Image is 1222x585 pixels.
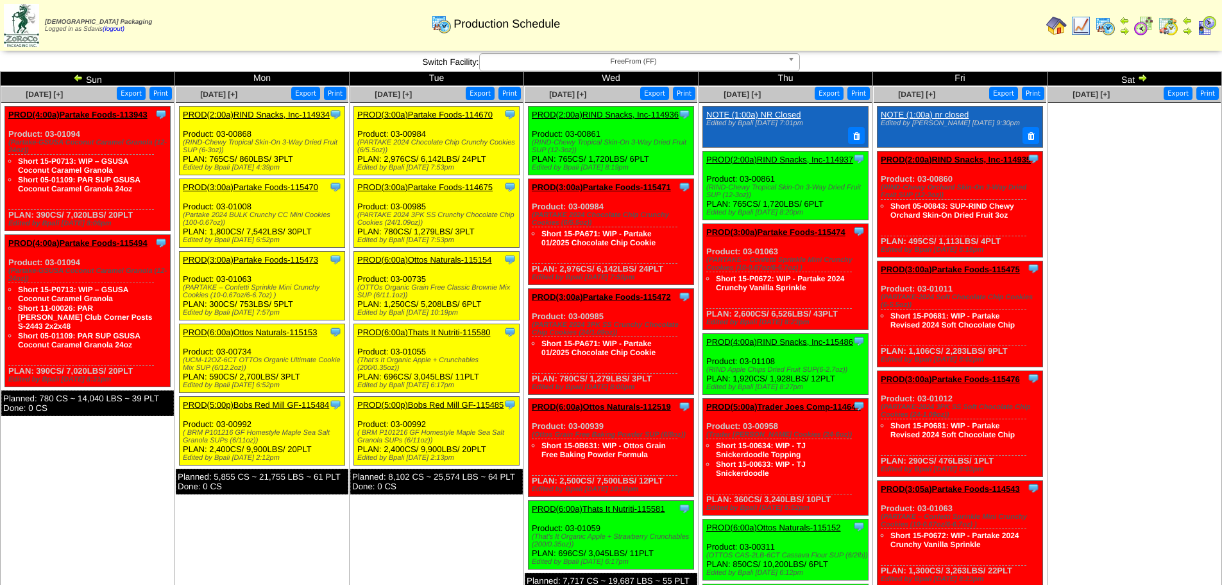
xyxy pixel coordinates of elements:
button: Export [815,87,844,100]
div: ( BRM P101216 GF Homestyle Maple Sea Salt Granola SUPs (6/11oz)) [357,429,519,444]
div: Edited by Bpali [DATE] 7:53pm [357,164,519,171]
div: Product: 03-00311 PLAN: 850CS / 10,200LBS / 6PLT [703,519,869,580]
img: arrowleft.gif [1182,15,1192,26]
div: (Partake-GSUSA Coconut Caramel Granola (12-24oz)) [8,139,170,154]
div: Edited by Bpali [DATE] 6:52pm [183,236,344,244]
img: calendarcustomer.gif [1196,15,1217,36]
div: (Ottos Grain Free Baking Powder SUP (6/8oz)) [532,431,693,439]
a: (logout) [103,26,124,33]
div: Edited by Bpali [DATE] 8:06pm [8,220,170,227]
span: [DEMOGRAPHIC_DATA] Packaging [45,19,152,26]
a: PROD(3:00a)Partake Foods-115470 [183,182,318,192]
div: Planned: 8,102 CS ~ 25,574 LBS ~ 64 PLT Done: 0 CS [350,469,523,494]
div: (That's It Organic Apple + Crunchables (200/0.35oz)) [357,356,519,372]
div: ( BRM P101216 GF Homestyle Maple Sea Salt Granola SUPs (6/11oz)) [183,429,344,444]
td: Wed [524,72,699,86]
div: Product: 03-01108 PLAN: 1,920CS / 1,928LBS / 12PLT [703,333,869,394]
img: Tooltip [853,520,865,533]
img: Tooltip [504,326,516,338]
div: Product: 03-00860 PLAN: 495CS / 1,113LBS / 4PLT [878,151,1043,257]
div: Edited by Bpali [DATE] 8:23pm [881,575,1042,583]
a: [DATE] [+] [26,90,63,99]
div: (UCM-12OZ-6CT OTTOs Organic Ultimate Cookie Mix SUP (6/12.2oz)) [183,356,344,372]
div: Edited by Bpali [DATE] 4:39pm [183,164,344,171]
div: Product: 03-00985 PLAN: 780CS / 1,279LBS / 3PLT [529,289,694,395]
a: PROD(3:00a)Partake Foods-115473 [183,255,318,265]
div: Product: 03-00868 PLAN: 765CS / 860LBS / 3PLT [180,107,345,175]
a: [DATE] [+] [898,90,935,99]
div: Edited by Bpali [DATE] 5:52pm [706,504,868,512]
div: (RIND-Chewy Tropical Skin-On 3-Way Dried Fruit SUP (6-3oz)) [183,139,344,154]
div: (OTTOs Organic Grain Free Classic Brownie Mix SUP (6/11.1oz)) [357,284,519,299]
button: Export [989,87,1018,100]
a: NOTE (1:00a) NR Closed [706,110,801,119]
div: (PARTAKE 2024 3PK SS Crunchy Chocolate Chip Cookies (24/1.09oz)) [532,321,693,336]
div: Product: 03-01063 PLAN: 2,600CS / 6,526LBS / 43PLT [703,223,869,329]
div: Edited by Bpali [DATE] 8:27pm [706,383,868,391]
img: Tooltip [1027,152,1040,165]
span: [DATE] [+] [375,90,412,99]
div: (OTTOS CAS-2LB-6CT Cassava Flour SUP (6/2lb)) [706,552,868,559]
td: Fri [873,72,1048,86]
a: [DATE] [+] [724,90,761,99]
a: Short 15-00634: WIP - TJ Snickerdoodle Topping [716,441,806,459]
img: arrowright.gif [1182,26,1192,36]
a: PROD(2:00a)RIND Snacks, Inc-114935 [881,155,1031,164]
img: arrowleft.gif [73,73,83,83]
button: Export [117,87,146,100]
button: Export [1164,87,1192,100]
a: Short 15-PA671: WIP - Partake 01/2025 Chocolate Chip Cookie [541,339,656,357]
div: Product: 03-00735 PLAN: 1,250CS / 5,208LBS / 6PLT [354,252,520,320]
img: calendarprod.gif [431,13,452,34]
img: Tooltip [678,290,691,303]
span: Production Schedule [454,17,560,31]
div: Edited by [PERSON_NAME] [DATE] 9:30pm [881,119,1036,127]
div: Product: 03-01094 PLAN: 390CS / 7,020LBS / 20PLT [5,235,171,387]
div: Planned: 780 CS ~ 14,040 LBS ~ 39 PLT Done: 0 CS [1,390,174,416]
div: Edited by Bpali [DATE] 6:17pm [532,558,693,566]
a: Short 05-00843: SUP-RIND Chewy Orchard Skin-On Dried Fruit 3oz [890,202,1014,220]
a: PROD(3:00a)Partake Foods-114670 [357,110,493,119]
img: Tooltip [1027,262,1040,275]
a: Short 11-00026: PAR [PERSON_NAME] Club Corner Posts S-2443 2x2x48 [18,304,152,331]
div: (RIND-Chewy Orchard Skin-On 3-Way Dried Fruit SUP (12-3oz)) [881,184,1042,199]
div: Edited by Bpali [DATE] 8:19pm [532,164,693,171]
a: PROD(3:05a)Partake Foods-114543 [881,484,1020,494]
a: PROD(3:00a)Partake Foods-115476 [881,374,1020,384]
button: Print [847,87,870,100]
div: (RIND-Chewy Tropical Skin-On 3-Way Dried Fruit SUP (12-3oz)) [532,139,693,154]
div: (PARTAKE – Confetti Sprinkle Mini Crunchy Cookies (10-0.67oz/6-6.7oz) ) [706,256,868,272]
img: Tooltip [504,398,516,411]
a: PROD(6:00a)Ottos Naturals-115154 [357,255,492,265]
a: PROD(6:00a)Ottos Naturals-115152 [706,523,841,532]
a: PROD(4:00a)Partake Foods-115494 [8,238,148,248]
div: Product: 03-01012 PLAN: 290CS / 476LBS / 1PLT [878,371,1043,476]
div: Edited by Bpali [DATE] 7:57pm [183,309,344,317]
div: (Partake 2024 BULK Crunchy CC Mini Cookies (100-0.67oz)) [183,211,344,227]
button: Export [640,87,669,100]
a: Short 15-00633: WIP - TJ Snickerdoodle [716,460,806,478]
a: Short 15-P0713: WIP – GSUSA Coconut Caramel Granola [18,285,128,303]
a: PROD(5:00p)Bobs Red Mill GF-115484 [183,400,329,410]
div: Edited by Bpali [DATE] 8:23pm [706,319,868,326]
div: (That's It Organic Apple + Strawberry Crunchables (200/0.35oz)) [532,533,693,548]
td: Sat [1048,72,1222,86]
div: Product: 03-01011 PLAN: 1,106CS / 2,283LBS / 9PLT [878,261,1043,367]
div: (PARTAKE 2024 Chocolate Chip Crunchy Cookies (6/5.5oz)) [532,211,693,227]
img: Tooltip [504,108,516,121]
img: calendarprod.gif [1095,15,1116,36]
img: Tooltip [853,335,865,347]
a: PROD(6:00a)Ottos Naturals-112519 [532,402,671,412]
img: calendarblend.gif [1133,15,1154,36]
img: arrowright.gif [1137,73,1148,83]
button: Print [149,87,172,100]
div: Edited by Bpali [DATE] 8:02pm [881,356,1042,363]
div: Product: 03-01094 PLAN: 390CS / 7,020LBS / 20PLT [5,107,171,231]
a: PROD(4:00a)Partake Foods-113943 [8,110,148,119]
div: Edited by Bpali [DATE] 10:19pm [357,309,519,317]
span: [DATE] [+] [549,90,586,99]
img: Tooltip [504,180,516,193]
div: Product: 03-00939 PLAN: 2,500CS / 7,500LBS / 12PLT [529,399,694,497]
a: [DATE] [+] [1073,90,1110,99]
